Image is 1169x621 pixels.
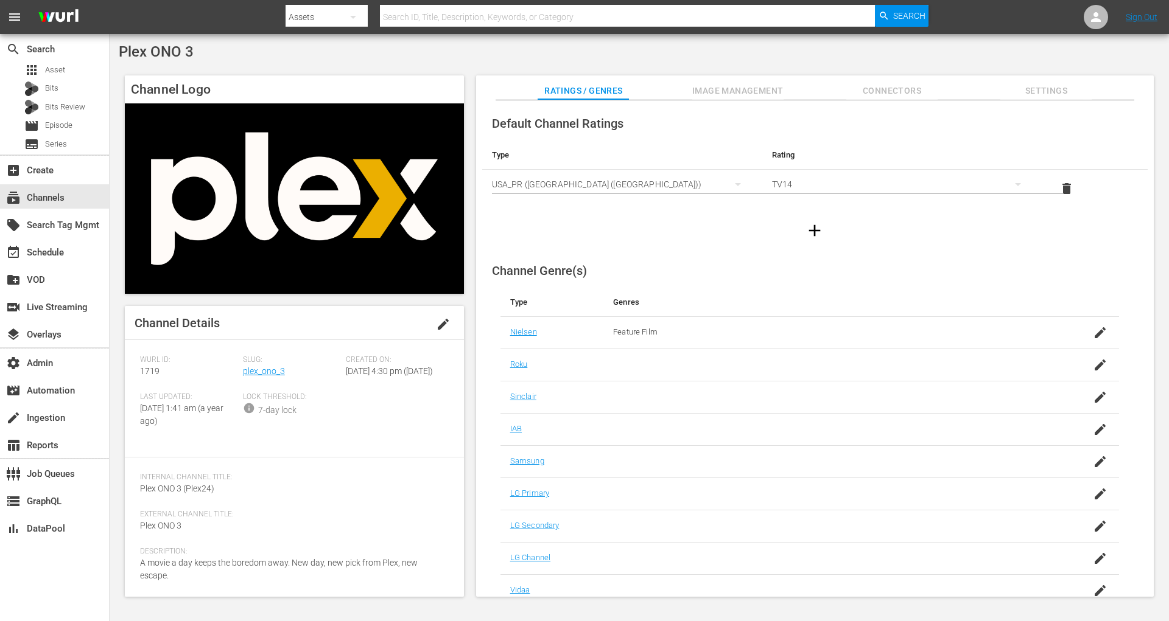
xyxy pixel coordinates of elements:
span: Ingestion [6,411,21,425]
span: Image Management [692,83,784,99]
button: edit [429,310,458,339]
span: Created On: [346,355,443,365]
span: Series [24,137,39,151]
span: Live Streaming [6,300,21,314]
span: GraphQL [6,494,21,508]
span: A movie a day keeps the boredom away. New day, new pick from Plex, new escape. [140,558,418,580]
span: Asset [45,64,65,76]
span: Default Channel Ratings [492,116,623,131]
span: External Channel Title: [140,510,443,519]
span: Search Tag Mgmt [6,218,21,232]
button: Search [875,5,929,27]
span: Create [6,163,21,178]
span: Last Updated: [140,392,237,402]
a: Sinclair [510,392,536,401]
a: Vidaa [510,585,530,594]
span: Lock Threshold: [243,392,340,402]
span: Series [45,138,67,150]
div: 7-day lock [258,404,297,417]
span: delete [1059,181,1074,196]
span: Plex ONO 3 (Plex24) [140,484,214,493]
a: Sign Out [1126,12,1157,22]
span: [DATE] 1:41 am (a year ago) [140,403,223,426]
th: Type [482,141,762,170]
span: info [243,402,255,414]
span: Slug: [243,355,340,365]
span: VOD [6,272,21,287]
div: Bits Review [24,100,39,114]
a: LG Secondary [510,521,560,530]
span: DataPool [6,521,21,536]
span: Search [6,42,21,57]
span: Description: [140,547,443,557]
span: Plex ONO 3 [140,521,181,530]
span: Internal Channel Title: [140,473,443,482]
span: Channel Details [135,316,220,330]
span: Episode [24,119,39,133]
button: delete [1052,174,1081,203]
span: Ratings / Genres [538,83,629,99]
span: Bits [45,82,58,94]
span: menu [7,10,22,24]
img: Plex ONO 3 [125,103,464,294]
span: Reports [6,438,21,453]
span: Episode [45,119,72,131]
span: Settings [1000,83,1092,99]
a: Nielsen [510,327,537,336]
a: plex_ono_3 [243,366,285,376]
span: Channels [6,190,21,205]
span: [DATE] 4:30 pm ([DATE]) [346,366,433,376]
th: Type [500,288,603,317]
a: Roku [510,359,528,369]
span: Plex ONO 3 [119,43,194,60]
a: LG Primary [510,488,549,498]
span: Overlays [6,327,21,342]
span: Bits Review [45,101,85,113]
span: Asset [24,63,39,77]
span: Admin [6,356,21,370]
th: Genres [603,288,1050,317]
span: Schedule [6,245,21,260]
a: IAB [510,424,522,433]
span: 1719 [140,366,160,376]
span: Job Queues [6,467,21,481]
th: Rating [762,141,1042,170]
h4: Channel Logo [125,75,464,103]
div: USA_PR ([GEOGRAPHIC_DATA] ([GEOGRAPHIC_DATA])) [492,167,753,201]
table: simple table [482,141,1148,207]
a: Samsung [510,456,544,465]
span: Connectors [846,83,938,99]
div: Bits [24,82,39,96]
span: edit [436,317,451,331]
div: TV14 [772,167,1033,201]
span: Search [893,5,925,27]
span: Wurl ID: [140,355,237,365]
span: Automation [6,383,21,398]
span: Channel Genre(s) [492,263,587,278]
img: ans4CAIJ8jUAAAAAAAAAAAAAAAAAAAAAAAAgQb4GAAAAAAAAAAAAAAAAAAAAAAAAJMjXAAAAAAAAAAAAAAAAAAAAAAAAgAT5G... [29,3,88,32]
a: LG Channel [510,553,550,562]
